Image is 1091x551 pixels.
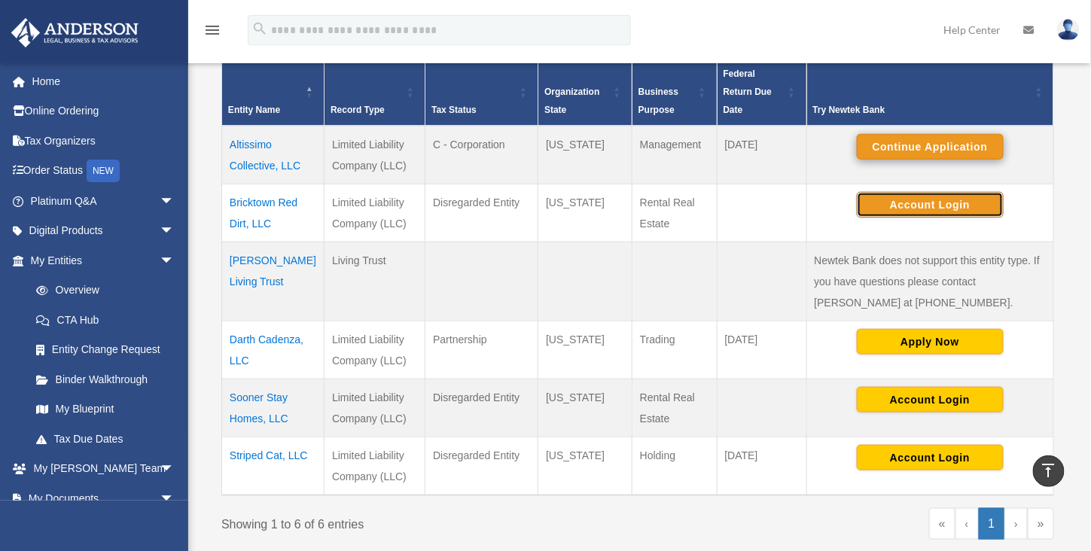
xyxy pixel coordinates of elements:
[857,387,1004,412] button: Account Login
[21,305,190,335] a: CTA Hub
[222,437,325,495] td: Striped Cat, LLC
[857,134,1004,160] button: Continue Application
[1033,455,1065,487] a: vertical_align_top
[221,508,626,535] div: Showing 1 to 6 of 6 entries
[228,105,280,115] span: Entity Name
[857,198,1004,210] a: Account Login
[632,321,717,379] td: Trading
[425,126,538,184] td: C - Corporation
[160,216,190,247] span: arrow_drop_down
[21,275,182,306] a: Overview
[538,184,632,242] td: [US_STATE]
[21,364,190,394] a: Binder Walkthrough
[425,58,538,126] th: Tax Status: Activate to sort
[325,126,425,184] td: Limited Liability Company (LLC)
[11,186,197,216] a: Platinum Q&Aarrow_drop_down
[857,329,1004,355] button: Apply Now
[425,437,538,495] td: Disregarded Entity
[806,58,1053,126] th: Try Newtek Bank : Activate to sort
[160,186,190,217] span: arrow_drop_down
[538,58,632,126] th: Organization State: Activate to sort
[11,245,190,275] a: My Entitiesarrow_drop_down
[929,508,955,540] a: First
[251,20,268,37] i: search
[538,126,632,184] td: [US_STATE]
[21,394,190,425] a: My Blueprint
[717,126,806,184] td: [DATE]
[857,393,1004,405] a: Account Login
[11,96,197,126] a: Online Ordering
[325,379,425,437] td: Limited Liability Company (LLC)
[11,66,197,96] a: Home
[203,26,221,39] a: menu
[11,454,197,484] a: My [PERSON_NAME] Teamarrow_drop_down
[717,58,806,126] th: Federal Return Due Date: Activate to sort
[222,321,325,379] td: Darth Cadenza, LLC
[11,126,197,156] a: Tax Organizers
[11,156,197,187] a: Order StatusNEW
[425,379,538,437] td: Disregarded Entity
[717,321,806,379] td: [DATE]
[325,437,425,495] td: Limited Liability Company (LLC)
[632,184,717,242] td: Rental Real Estate
[638,87,678,115] span: Business Purpose
[222,184,325,242] td: Bricktown Red Dirt, LLC
[325,184,425,242] td: Limited Liability Company (LLC)
[538,437,632,495] td: [US_STATE]
[222,126,325,184] td: Altissimo Collective, LLC
[431,105,477,115] span: Tax Status
[1057,19,1080,41] img: User Pic
[857,192,1004,218] button: Account Login
[87,160,120,182] div: NEW
[538,379,632,437] td: [US_STATE]
[1040,461,1058,479] i: vertical_align_top
[632,58,717,126] th: Business Purpose: Activate to sort
[325,321,425,379] td: Limited Liability Company (LLC)
[632,126,717,184] td: Management
[857,451,1004,463] a: Account Login
[160,245,190,276] span: arrow_drop_down
[425,184,538,242] td: Disregarded Entity
[632,437,717,495] td: Holding
[203,21,221,39] i: menu
[160,454,190,485] span: arrow_drop_down
[325,58,425,126] th: Record Type: Activate to sort
[222,58,325,126] th: Entity Name: Activate to invert sorting
[11,216,197,246] a: Digital Productsarrow_drop_down
[717,437,806,495] td: [DATE]
[222,242,325,321] td: [PERSON_NAME] Living Trust
[325,242,425,321] td: Living Trust
[632,379,717,437] td: Rental Real Estate
[222,379,325,437] td: Sooner Stay Homes, LLC
[331,105,385,115] span: Record Type
[806,242,1053,321] td: Newtek Bank does not support this entity type. If you have questions please contact [PERSON_NAME]...
[425,321,538,379] td: Partnership
[7,18,143,47] img: Anderson Advisors Platinum Portal
[724,68,773,115] span: Federal Return Due Date
[21,424,190,454] a: Tax Due Dates
[813,101,1031,119] div: Try Newtek Bank
[538,321,632,379] td: [US_STATE]
[21,335,190,365] a: Entity Change Request
[160,483,190,514] span: arrow_drop_down
[11,483,197,513] a: My Documentsarrow_drop_down
[544,87,599,115] span: Organization State
[857,445,1004,470] button: Account Login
